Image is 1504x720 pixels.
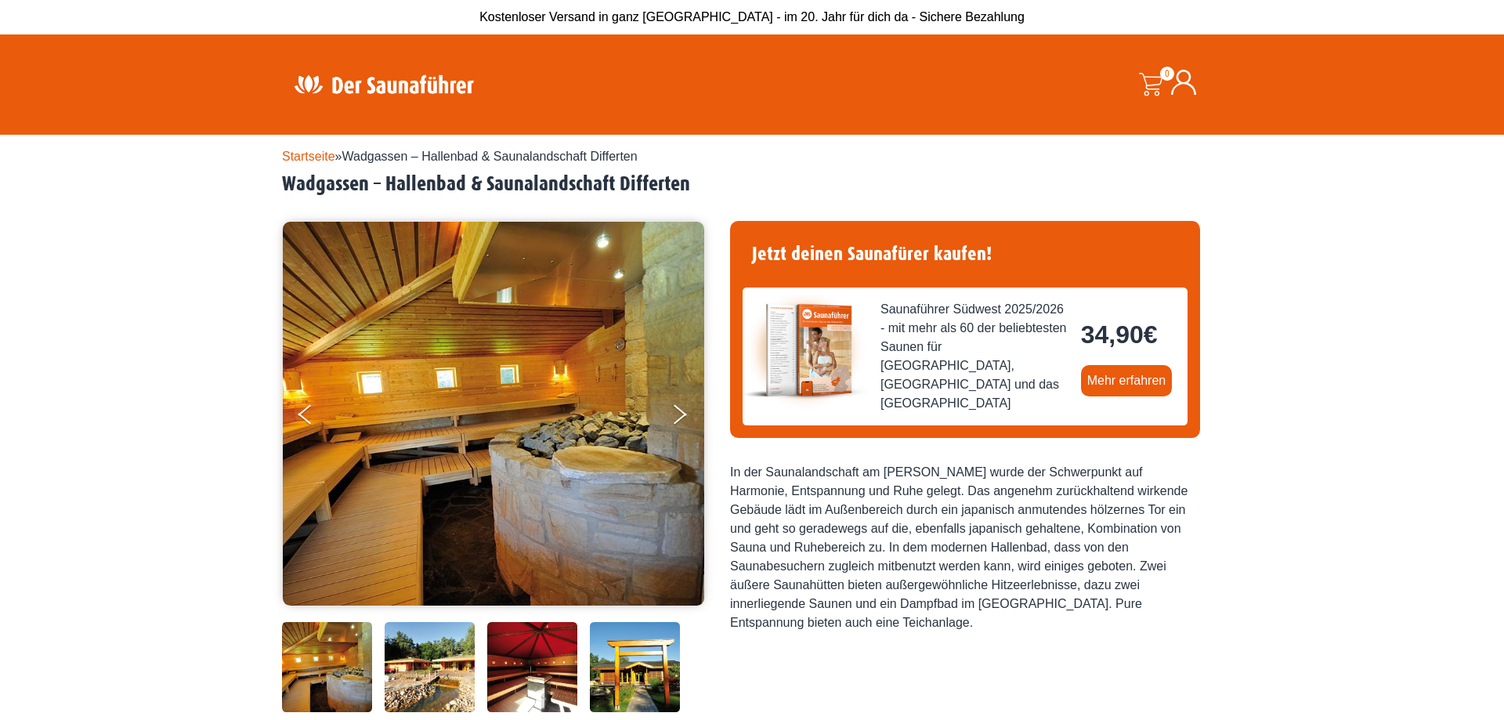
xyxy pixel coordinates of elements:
button: Previous [298,398,338,437]
span: Saunaführer Südwest 2025/2026 - mit mehr als 60 der beliebtesten Saunen für [GEOGRAPHIC_DATA], [G... [880,300,1068,413]
bdi: 34,90 [1081,320,1158,349]
a: Startseite [282,150,335,163]
span: € [1144,320,1158,349]
button: Next [671,398,710,437]
span: Wadgassen – Hallenbad & Saunalandschaft Differten [342,150,638,163]
div: In der Saunalandschaft am [PERSON_NAME] wurde der Schwerpunkt auf Harmonie, Entspannung und Ruhe ... [730,463,1200,632]
h2: Wadgassen – Hallenbad & Saunalandschaft Differten [282,172,1222,197]
a: Mehr erfahren [1081,365,1173,396]
img: der-saunafuehrer-2025-suedwest.jpg [743,288,868,413]
h4: Jetzt deinen Saunafürer kaufen! [743,233,1188,275]
span: » [282,150,638,163]
span: 0 [1160,67,1174,81]
span: Kostenloser Versand in ganz [GEOGRAPHIC_DATA] - im 20. Jahr für dich da - Sichere Bezahlung [479,10,1025,24]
